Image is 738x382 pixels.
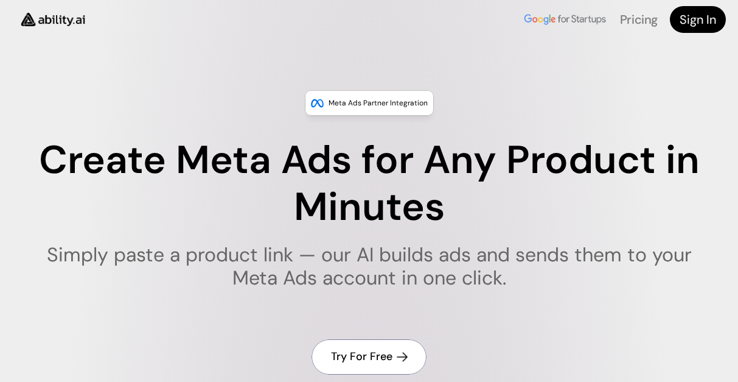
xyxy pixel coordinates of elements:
[331,349,392,364] h4: Try For Free
[329,97,428,109] p: Meta Ads Partner Integration
[312,339,426,374] a: Try For Free
[620,12,658,27] a: Pricing
[38,137,700,231] h1: Create Meta Ads for Any Product in Minutes
[680,11,716,28] h4: Sign In
[38,243,700,290] h1: Simply paste a product link — our AI builds ads and sends them to your Meta Ads account in one cl...
[670,6,726,33] a: Sign In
